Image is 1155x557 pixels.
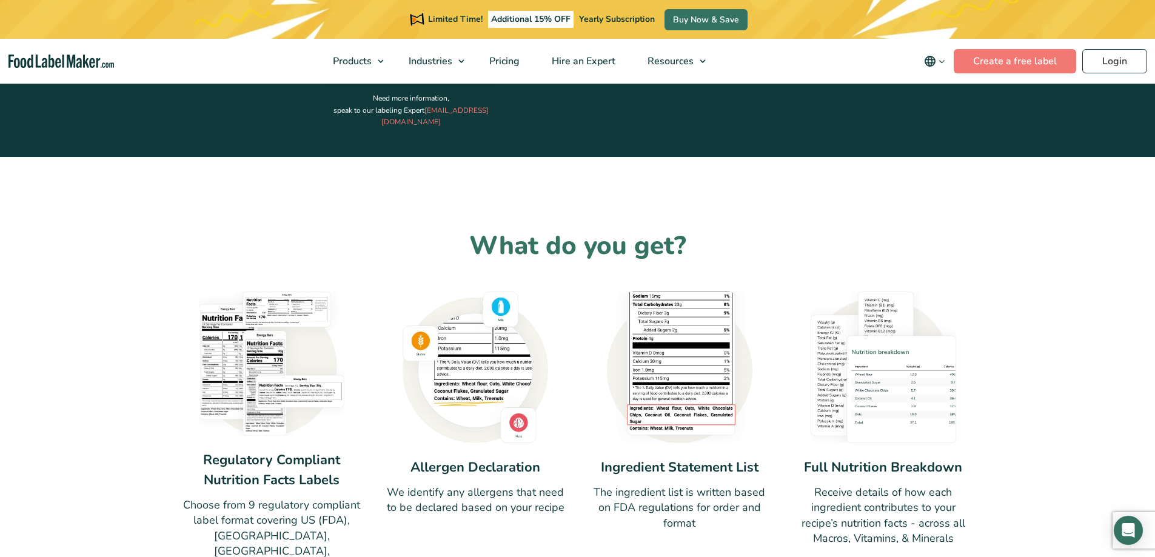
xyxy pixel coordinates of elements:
span: Industries [405,55,454,68]
h3: Ingredient Statement List [588,458,771,478]
p: We identify any allergens that need to be declared based on your recipe [384,485,567,515]
p: Receive details of how each ingredient contributes to your recipe’s nutrition facts - across all ... [792,485,974,546]
a: Hire an Expert [536,39,629,84]
a: [EMAIL_ADDRESS][DOMAIN_NAME] [381,105,489,127]
span: Yearly Subscription [579,13,655,25]
h3: Regulatory Compliant Nutrition Facts Labels [181,450,363,490]
a: Products [317,39,390,84]
p: The ingredient list is written based on FDA regulations for order and format [588,485,771,531]
a: Pricing [474,39,533,84]
span: Hire an Expert [548,55,617,68]
span: Pricing [486,55,521,68]
a: Login [1082,49,1147,73]
a: Industries [393,39,470,84]
div: Open Intercom Messenger [1114,516,1143,545]
span: Limited Time! [428,13,483,25]
a: Create a free label [954,49,1076,73]
h3: Full Nutrition Breakdown [792,458,974,478]
a: Resources [632,39,712,84]
span: Products [329,55,373,68]
h3: Allergen Declaration [384,458,567,478]
span: Resources [644,55,695,68]
span: Additional 15% OFF [488,11,574,28]
p: Need more information, speak to our labeling Expert [320,93,502,128]
a: Buy Now & Save [665,9,748,30]
h2: What do you get? [181,230,975,263]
